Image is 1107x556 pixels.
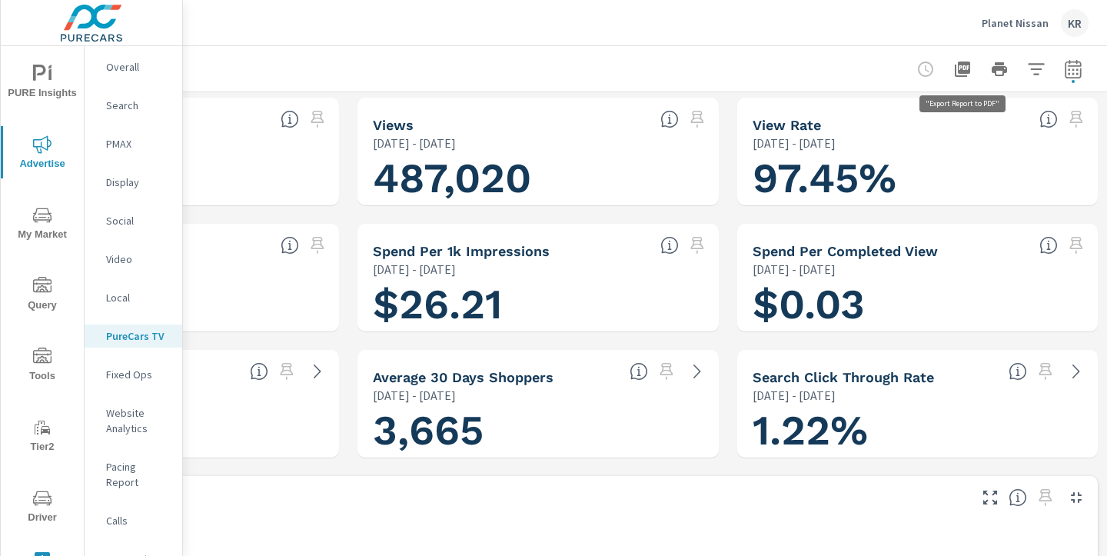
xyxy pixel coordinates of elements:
h5: Average 30 Days Shoppers [373,369,553,385]
span: Total spend per 1,000 impressions. [Source: This data is provided by the video advertising platform] [660,236,679,255]
p: Pacing Report [106,459,170,490]
div: Website Analytics [85,401,182,440]
span: Advertise [5,135,79,173]
h5: Spend Per Completed View [753,243,938,259]
p: [DATE] - [DATE] [373,386,456,405]
span: Select a preset date range to save this widget [685,107,710,132]
span: Select a preset date range to save this widget [1033,485,1058,510]
p: Overall [106,59,170,75]
span: Select a preset date range to save this widget [1033,359,1058,384]
div: Pacing Report [85,455,182,494]
button: Make Fullscreen [978,485,1002,510]
div: Social [85,209,182,232]
button: Select Date Range [1058,54,1089,85]
p: Website Analytics [106,405,170,436]
span: Select a preset date range to save this widget [685,233,710,258]
div: Display [85,171,182,194]
p: Calls [106,513,170,528]
p: PMAX [106,136,170,151]
span: Cost of your connected TV ad campaigns. [Source: This data is provided by the video advertising p... [281,236,299,255]
h1: 97.45% [753,152,1082,205]
h1: 1.22% [753,405,1082,457]
div: Search [85,94,182,117]
span: Percentage of users who viewed your campaigns who clicked through to your website. For example, i... [1009,362,1027,381]
span: Percentage of Impressions where the ad was viewed completely. “Impressions” divided by “Views”. [... [1039,110,1058,128]
h1: 3,665 [373,405,703,457]
p: [DATE] - [DATE] [753,260,836,278]
h1: $0.03 [753,278,1082,331]
span: Select a preset date range to save this widget [274,359,299,384]
p: PureCars TV [106,328,170,344]
button: Minimize Widget [1064,485,1089,510]
span: Select a preset date range to save this widget [1064,107,1089,132]
span: Select a preset date range to save this widget [305,107,330,132]
span: Number of times your connected TV ad was viewed completely by a user. [Source: This data is provi... [660,110,679,128]
span: My Market [5,206,79,244]
h5: Views [373,117,414,133]
p: Video [106,251,170,267]
span: Query [5,277,79,315]
div: PureCars TV [85,325,182,348]
a: See more details in report [685,359,710,384]
p: Social [106,213,170,228]
span: The number of impressions, broken down by the day of the week they occurred. [1009,488,1027,507]
span: Total spend per 1,000 impressions. [Source: This data is provided by the video advertising platform] [1039,236,1058,255]
div: KR [1061,9,1089,37]
h5: Search Click Through Rate [753,369,934,385]
h5: View Rate [753,117,821,133]
p: Search [106,98,170,113]
p: Display [106,175,170,190]
p: Fixed Ops [106,367,170,382]
h1: $26.21 [373,278,703,331]
a: See more details in report [305,359,330,384]
p: [DATE] - [DATE] [373,134,456,152]
span: Tools [5,348,79,385]
h5: Spend Per 1k Impressions [373,243,550,259]
button: Apply Filters [1021,54,1052,85]
span: Unique website visitors over the selected time period. [Source: Website Analytics] [250,362,268,381]
p: Local [106,290,170,305]
p: [DATE] - [DATE] [373,260,456,278]
span: Select a preset date range to save this widget [305,233,330,258]
span: A rolling 30 day total of daily Shoppers on the dealership website, averaged over the selected da... [630,362,648,381]
p: Planet Nissan [982,16,1049,30]
div: Fixed Ops [85,363,182,386]
h1: 487,020 [373,152,703,205]
div: Calls [85,509,182,532]
span: PURE Insights [5,65,79,102]
span: Select a preset date range to save this widget [1064,233,1089,258]
p: [DATE] - [DATE] [753,386,836,405]
div: Video [85,248,182,271]
span: Number of times your connected TV ad was presented to a user. [Source: This data is provided by t... [281,110,299,128]
button: Print Report [984,54,1015,85]
span: Driver [5,489,79,527]
div: Local [85,286,182,309]
div: Overall [85,55,182,78]
p: [DATE] - [DATE] [753,134,836,152]
span: Select a preset date range to save this widget [654,359,679,384]
a: See more details in report [1064,359,1089,384]
span: Tier2 [5,418,79,456]
div: PMAX [85,132,182,155]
